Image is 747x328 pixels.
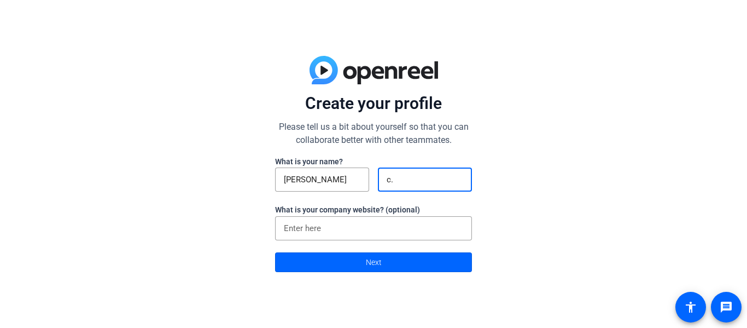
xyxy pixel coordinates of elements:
[275,93,472,114] p: Create your profile
[275,157,343,166] label: What is your name?
[310,56,438,84] img: blue-gradient.svg
[284,173,360,186] input: First Name
[366,252,382,273] span: Next
[275,252,472,272] button: Next
[275,205,420,214] label: What is your company website? (optional)
[284,222,463,235] input: Enter here
[720,301,733,314] mat-icon: message
[684,301,697,314] mat-icon: accessibility
[275,120,472,147] p: Please tell us a bit about yourself so that you can collaborate better with other teammates.
[387,173,463,186] input: Last Name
